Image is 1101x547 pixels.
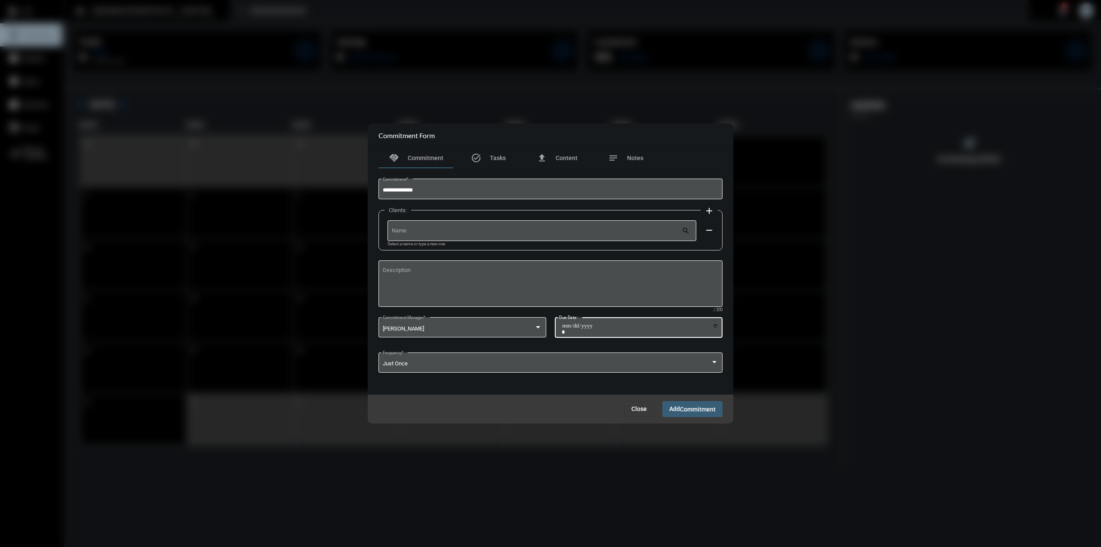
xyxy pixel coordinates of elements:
[378,131,435,139] h2: Commitment Form
[608,153,618,163] mat-icon: notes
[408,155,443,161] span: Commitment
[471,153,481,163] mat-icon: task_alt
[682,226,692,237] mat-icon: search
[624,401,654,417] button: Close
[631,405,647,412] span: Close
[627,155,643,161] span: Notes
[669,405,716,412] span: Add
[388,242,445,247] mat-hint: Select a name or type a new one
[384,207,411,213] label: Clients:
[537,153,547,163] mat-icon: file_upload
[383,360,408,367] span: Just Once
[490,155,506,161] span: Tasks
[556,155,578,161] span: Content
[704,225,714,235] mat-icon: remove
[713,308,723,312] mat-hint: / 200
[680,406,716,413] span: Commitment
[383,325,424,332] span: [PERSON_NAME]
[389,153,399,163] mat-icon: handshake
[704,206,714,216] mat-icon: add
[662,401,723,417] button: AddCommitment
